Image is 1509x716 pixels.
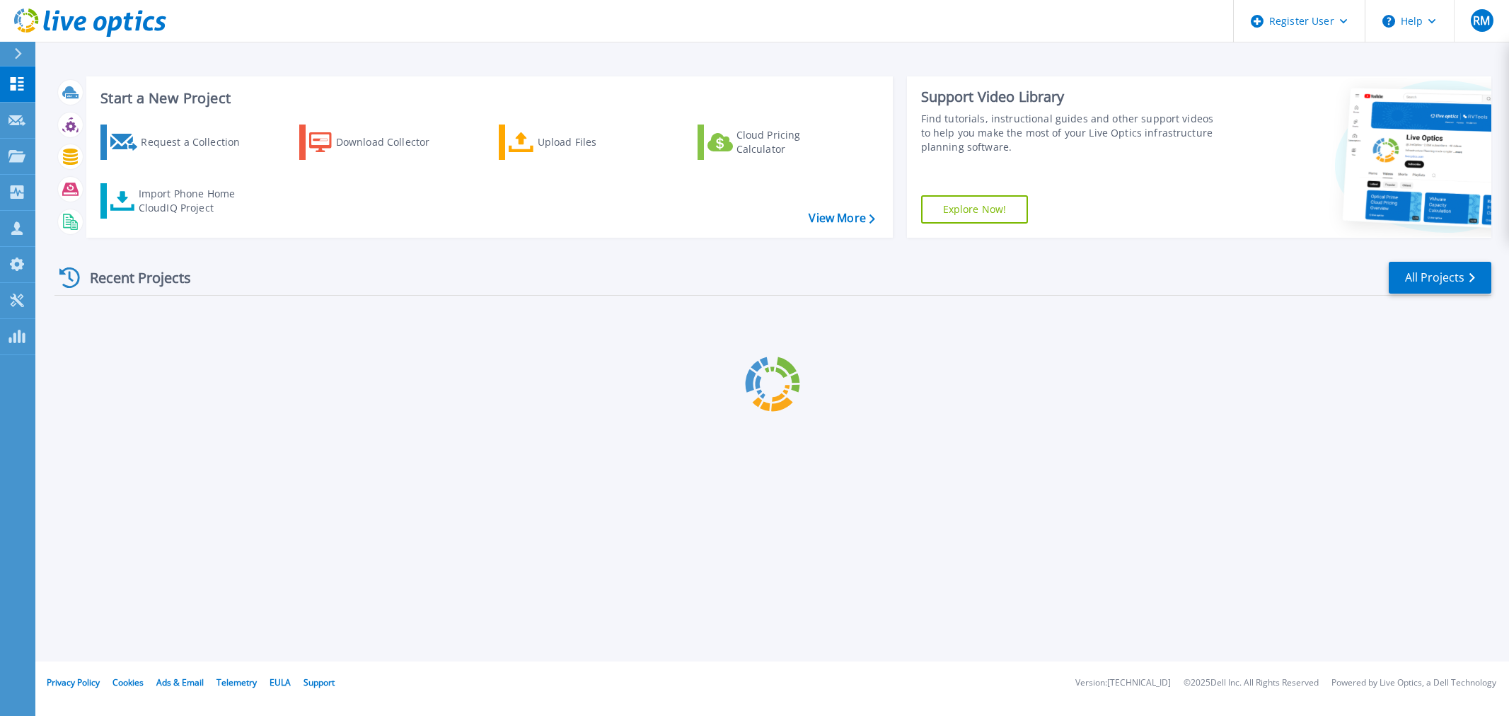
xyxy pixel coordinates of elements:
[336,128,449,156] div: Download Collector
[270,676,291,688] a: EULA
[100,91,874,106] h3: Start a New Project
[809,212,874,225] a: View More
[1184,679,1319,688] li: © 2025 Dell Inc. All Rights Reserved
[100,125,258,160] a: Request a Collection
[1473,15,1490,26] span: RM
[141,128,254,156] div: Request a Collection
[499,125,657,160] a: Upload Files
[921,112,1221,154] div: Find tutorials, instructional guides and other support videos to help you make the most of your L...
[1389,262,1491,294] a: All Projects
[54,260,210,295] div: Recent Projects
[1075,679,1171,688] li: Version: [TECHNICAL_ID]
[47,676,100,688] a: Privacy Policy
[736,128,850,156] div: Cloud Pricing Calculator
[921,88,1221,106] div: Support Video Library
[139,187,249,215] div: Import Phone Home CloudIQ Project
[156,676,204,688] a: Ads & Email
[303,676,335,688] a: Support
[698,125,855,160] a: Cloud Pricing Calculator
[112,676,144,688] a: Cookies
[921,195,1029,224] a: Explore Now!
[1331,679,1496,688] li: Powered by Live Optics, a Dell Technology
[216,676,257,688] a: Telemetry
[538,128,651,156] div: Upload Files
[299,125,457,160] a: Download Collector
